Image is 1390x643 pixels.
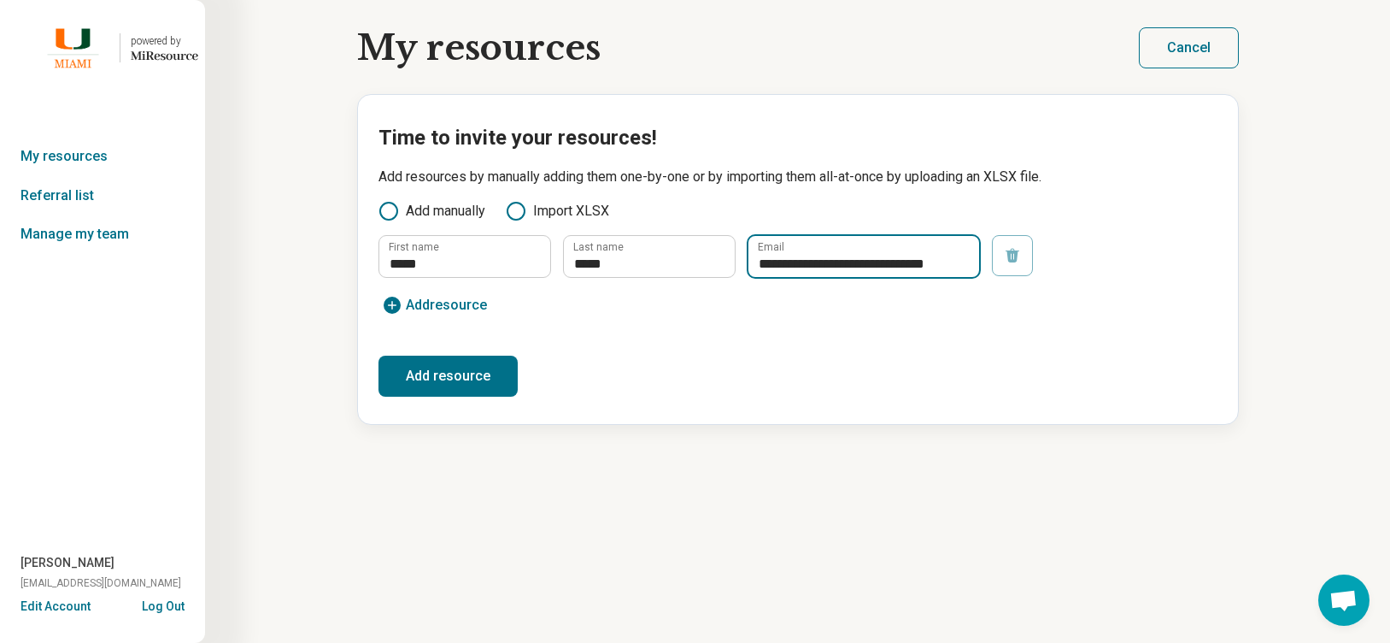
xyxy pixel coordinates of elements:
label: Last name [573,242,624,252]
span: Add resource [406,298,487,312]
button: Log Out [142,598,185,611]
label: Add manually [378,201,485,221]
h2: Time to invite your resources! [378,122,1217,153]
img: University of Miami [37,27,109,68]
button: Add resource [378,356,518,397]
button: Remove [992,235,1033,276]
span: [PERSON_NAME] [21,554,114,572]
p: Add resources by manually adding them one-by-one or by importing them all-at-once by uploading an... [378,167,1217,187]
div: Open chat [1318,575,1369,626]
button: Edit Account [21,598,91,616]
label: Email [758,242,784,252]
a: University of Miamipowered by [7,27,198,68]
h1: My resources [357,28,601,68]
div: powered by [131,33,198,49]
span: [EMAIL_ADDRESS][DOMAIN_NAME] [21,575,181,591]
label: First name [389,242,439,252]
button: Cancel [1139,27,1239,68]
button: Addresource [378,292,490,319]
label: Import XLSX [506,201,609,221]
